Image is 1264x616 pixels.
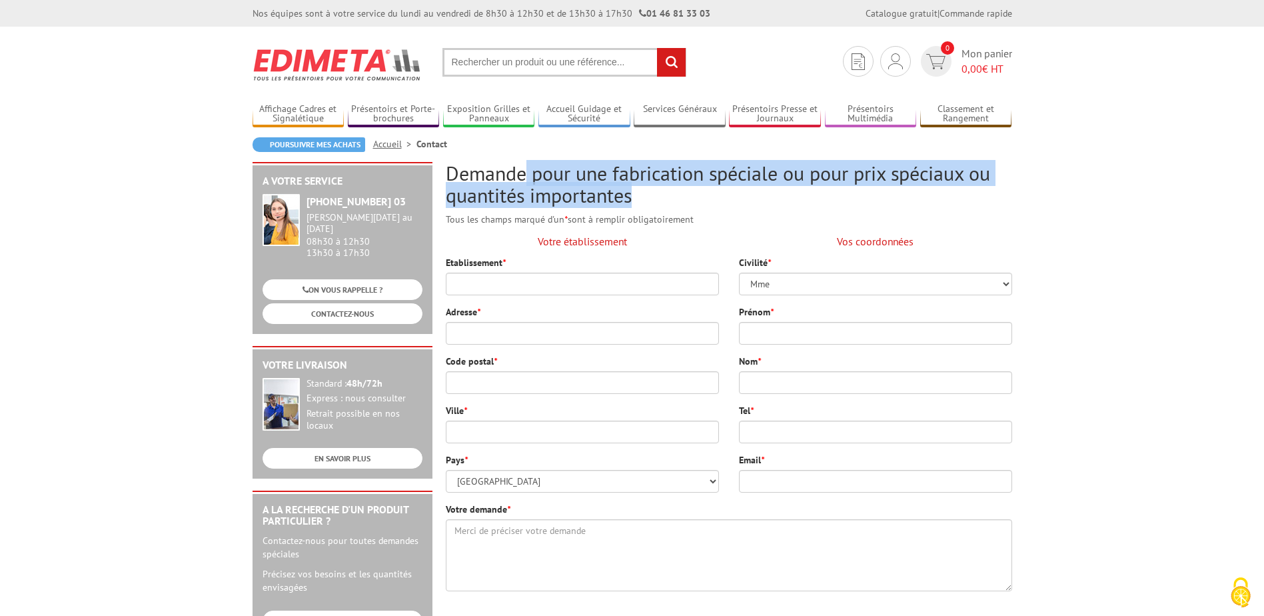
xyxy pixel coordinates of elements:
button: Cookies (fenêtre modale) [1217,571,1264,616]
a: Accueil Guidage et Sécurité [538,103,630,125]
div: Nos équipes sont à votre service du lundi au vendredi de 8h30 à 12h30 et de 13h30 à 17h30 [253,7,710,20]
p: Vos coordonnées [739,234,1012,249]
label: Email [739,453,764,467]
a: Présentoirs Presse et Journaux [729,103,821,125]
a: Commande rapide [940,7,1012,19]
a: CONTACTEZ-NOUS [263,303,422,324]
label: Prénom [739,305,774,319]
img: widget-service.jpg [263,194,300,246]
li: Contact [416,137,447,151]
a: Poursuivre mes achats [253,137,365,152]
h2: A votre service [263,175,422,187]
span: Mon panier [961,46,1012,77]
img: devis rapide [926,54,946,69]
img: widget-livraison.jpg [263,378,300,431]
strong: [PHONE_NUMBER] 03 [307,195,406,208]
span: Tous les champs marqué d'un sont à remplir obligatoirement [446,213,694,225]
img: Cookies (fenêtre modale) [1224,576,1257,609]
h2: Demande pour une fabrication spéciale ou pour prix spéciaux ou quantités importantes [446,162,1012,206]
a: devis rapide 0 Mon panier 0,00€ HT [918,46,1012,77]
strong: 01 46 81 33 03 [639,7,710,19]
h2: Votre livraison [263,359,422,371]
label: Ville [446,404,467,417]
img: devis rapide [888,53,903,69]
a: Exposition Grilles et Panneaux [443,103,535,125]
a: Présentoirs et Porte-brochures [348,103,440,125]
label: Pays [446,453,468,467]
label: Nom [739,355,761,368]
label: Civilité [739,256,771,269]
label: Adresse [446,305,480,319]
label: Votre demande [446,503,510,516]
a: Présentoirs Multimédia [825,103,917,125]
a: Services Généraux [634,103,726,125]
label: Code postal [446,355,497,368]
a: EN SAVOIR PLUS [263,448,422,469]
span: 0,00 [961,62,982,75]
a: ON VOUS RAPPELLE ? [263,279,422,300]
p: Précisez vos besoins et les quantités envisagées [263,567,422,594]
label: Etablissement [446,256,506,269]
strong: 48h/72h [346,377,382,389]
div: | [866,7,1012,20]
div: 08h30 à 12h30 13h30 à 17h30 [307,212,422,258]
a: Classement et Rangement [920,103,1012,125]
span: € HT [961,61,1012,77]
input: Rechercher un produit ou une référence... [442,48,686,77]
p: Contactez-nous pour toutes demandes spéciales [263,534,422,561]
a: Accueil [373,138,416,150]
input: rechercher [657,48,686,77]
p: Votre établissement [446,234,719,249]
img: Edimeta [253,40,422,89]
a: Affichage Cadres et Signalétique [253,103,344,125]
div: Express : nous consulter [307,393,422,405]
img: devis rapide [852,53,865,70]
div: [PERSON_NAME][DATE] au [DATE] [307,212,422,235]
label: Tel [739,404,754,417]
div: Retrait possible en nos locaux [307,408,422,432]
h2: A la recherche d'un produit particulier ? [263,504,422,527]
div: Standard : [307,378,422,390]
a: Catalogue gratuit [866,7,938,19]
span: 0 [941,41,954,55]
